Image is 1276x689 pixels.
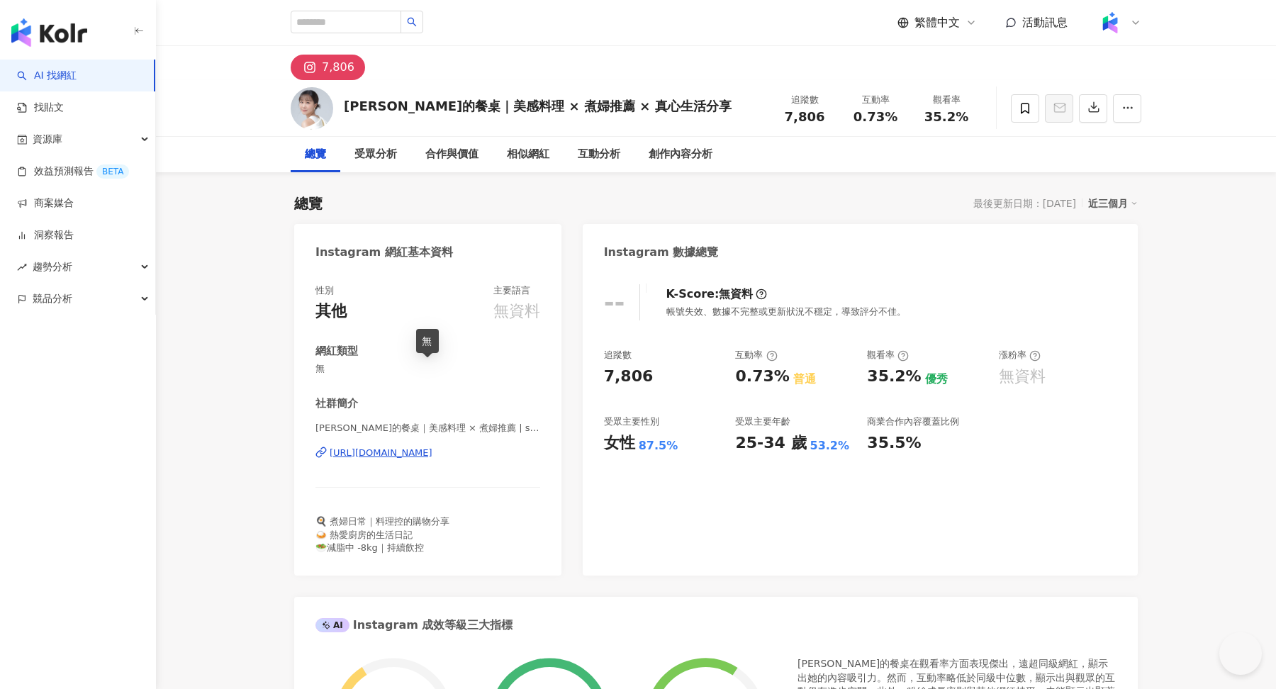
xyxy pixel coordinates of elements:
div: 7,806 [322,57,354,77]
span: [PERSON_NAME]的餐桌｜美感料理 × 煮婦推薦 | suli_cooking [315,422,540,435]
div: [PERSON_NAME]的餐桌｜美感料理 × 煮婦推薦 × 真心生活分享 [344,97,732,115]
div: 普通 [793,371,816,387]
div: 25-34 歲 [735,432,806,454]
span: 活動訊息 [1022,16,1068,29]
div: 總覽 [294,194,323,213]
div: 7,806 [604,366,654,388]
div: 35.2% [867,366,921,388]
a: 商案媒合 [17,196,74,211]
span: 35.2% [924,110,968,124]
div: 無資料 [719,286,753,302]
div: 合作與價值 [425,146,478,163]
div: 53.2% [810,438,850,454]
div: 互動率 [735,349,777,362]
div: 35.5% [867,432,921,454]
span: 7,806 [785,109,825,124]
span: 繁體中文 [914,15,960,30]
div: 主要語言 [493,284,530,297]
div: 網紅類型 [315,344,358,359]
span: search [407,17,417,27]
a: 效益預測報告BETA [17,164,129,179]
div: 觀看率 [867,349,909,362]
span: 0.73% [854,110,897,124]
div: 受眾分析 [354,146,397,163]
div: AI [315,618,349,632]
div: 受眾主要性別 [604,415,659,428]
div: 觀看率 [919,93,973,107]
div: 創作內容分析 [649,146,712,163]
a: searchAI 找網紅 [17,69,77,83]
div: 受眾主要年齡 [735,415,790,428]
a: 洞察報告 [17,228,74,242]
div: 近三個月 [1088,194,1138,213]
div: 商業合作內容覆蓋比例 [867,415,959,428]
span: 競品分析 [33,283,72,315]
span: 🍳 煮婦日常｜料理控的購物分享 🍛 熱愛廚房的生活日記 🥗減脂中 -8kg｜持續飲控 [315,516,449,552]
div: K-Score : [666,286,768,302]
div: 相似網紅 [507,146,549,163]
a: 找貼文 [17,101,64,115]
div: 女性 [604,432,635,454]
div: 追蹤數 [604,349,632,362]
span: 趨勢分析 [33,251,72,283]
div: 無 [416,329,439,353]
div: 互動分析 [578,146,620,163]
div: 互動率 [849,93,902,107]
div: 優秀 [925,371,948,387]
div: 漲粉率 [999,349,1041,362]
div: 社群簡介 [315,396,358,411]
div: [URL][DOMAIN_NAME] [330,447,432,459]
img: KOL Avatar [291,87,333,130]
span: rise [17,262,27,272]
div: 0.73% [735,366,789,388]
div: -- [604,288,625,317]
div: Instagram 網紅基本資料 [315,245,453,260]
img: logo [11,18,87,47]
div: Instagram 成效等級三大指標 [315,617,513,633]
img: Kolr%20app%20icon%20%281%29.png [1097,9,1124,36]
a: [URL][DOMAIN_NAME] [315,447,540,459]
div: 性別 [315,284,334,297]
span: 資源庫 [33,123,62,155]
div: 無資料 [493,301,540,323]
div: 最後更新日期：[DATE] [973,198,1076,209]
div: 追蹤數 [778,93,832,107]
div: 其他 [315,301,347,323]
div: 無資料 [999,366,1046,388]
div: Instagram 數據總覽 [604,245,719,260]
button: 7,806 [291,55,365,80]
div: 87.5% [639,438,678,454]
div: 總覽 [305,146,326,163]
iframe: Help Scout Beacon - Open [1219,632,1262,675]
span: 無 [315,362,540,375]
div: 帳號失效、數據不完整或更新狀況不穩定，導致評分不佳。 [666,306,906,318]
